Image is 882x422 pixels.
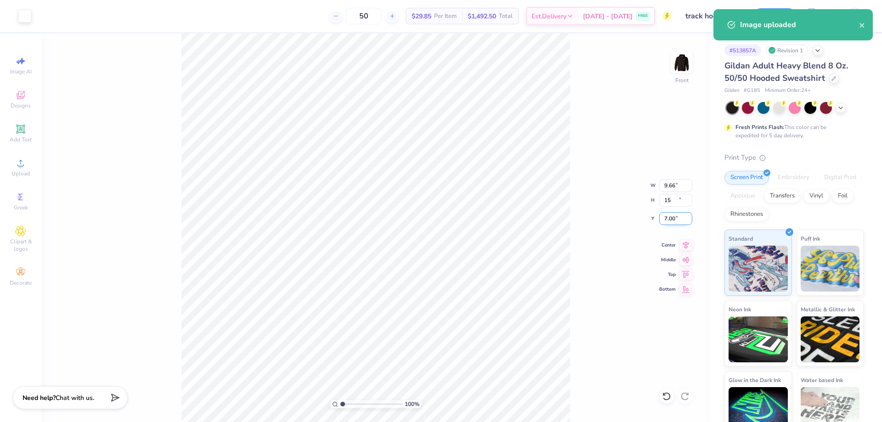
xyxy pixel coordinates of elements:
[11,170,30,177] span: Upload
[724,60,848,84] span: Gildan Adult Heavy Blend 8 Oz. 50/50 Hooded Sweatshirt
[765,87,811,95] span: Minimum Order: 24 +
[801,316,860,362] img: Metallic & Glitter Ink
[724,208,769,221] div: Rhinestones
[10,279,32,287] span: Decorate
[724,189,761,203] div: Applique
[735,124,784,131] strong: Fresh Prints Flash:
[11,102,31,109] span: Designs
[659,286,676,293] span: Bottom
[729,316,788,362] img: Neon Ink
[434,11,457,21] span: Per Item
[659,242,676,248] span: Center
[801,234,820,243] span: Puff Ink
[801,375,843,385] span: Water based Ink
[744,87,760,95] span: # G185
[56,394,94,402] span: Chat with us.
[724,171,769,185] div: Screen Print
[801,246,860,292] img: Puff Ink
[23,394,56,402] strong: Need help?
[346,8,382,24] input: – –
[832,189,854,203] div: Foil
[675,76,689,84] div: Front
[766,45,808,56] div: Revision 1
[10,68,32,75] span: Image AI
[659,271,676,278] span: Top
[531,11,566,21] span: Est. Delivery
[673,53,691,72] img: Front
[412,11,431,21] span: $29.85
[678,7,746,25] input: Untitled Design
[468,11,496,21] span: $1,492.50
[818,171,863,185] div: Digital Print
[729,234,753,243] span: Standard
[772,171,815,185] div: Embroidery
[801,304,855,314] span: Metallic & Glitter Ink
[729,304,751,314] span: Neon Ink
[764,189,801,203] div: Transfers
[724,87,739,95] span: Gildan
[659,257,676,263] span: Middle
[405,400,419,408] span: 100 %
[638,13,648,19] span: FREE
[729,246,788,292] img: Standard
[859,19,865,30] button: close
[14,204,28,211] span: Greek
[10,136,32,143] span: Add Text
[740,19,859,30] div: Image uploaded
[803,189,829,203] div: Vinyl
[724,45,761,56] div: # 513857A
[724,152,864,163] div: Print Type
[729,375,781,385] span: Glow in the Dark Ink
[499,11,513,21] span: Total
[5,238,37,253] span: Clipart & logos
[583,11,633,21] span: [DATE] - [DATE]
[735,123,848,140] div: This color can be expedited for 5 day delivery.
